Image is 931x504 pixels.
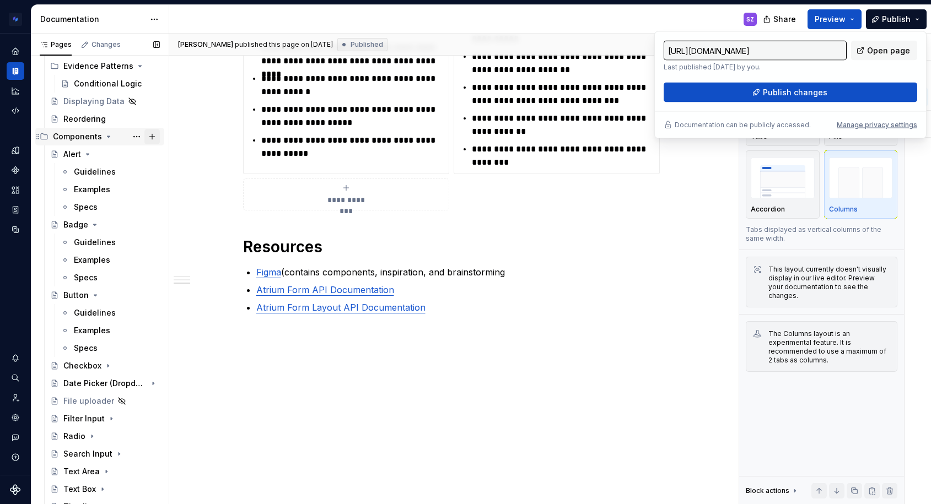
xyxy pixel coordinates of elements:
[56,304,164,322] a: Guidelines
[46,445,164,463] a: Search Input
[7,62,24,80] a: Documentation
[63,290,89,301] div: Button
[92,40,121,49] div: Changes
[7,201,24,219] div: Storybook stories
[9,13,22,26] img: d4286e81-bf2d-465c-b469-1298f2b8eabd.png
[829,158,893,198] img: placeholder
[63,360,101,371] div: Checkbox
[63,413,105,424] div: Filter Input
[74,166,116,177] div: Guidelines
[46,357,164,375] a: Checkbox
[74,325,110,336] div: Examples
[773,14,796,25] span: Share
[63,61,133,72] div: Evidence Patterns
[46,57,164,75] div: Evidence Patterns
[256,265,660,279] p: (contains components, inspiration, and brainstorming
[7,221,24,239] a: Data sources
[7,409,24,426] div: Settings
[56,339,164,357] a: Specs
[808,9,862,29] button: Preview
[7,42,24,60] a: Home
[56,163,164,181] a: Guidelines
[63,113,106,124] div: Reordering
[46,427,164,445] a: Radio
[256,267,281,278] a: Figma
[63,149,81,160] div: Alert
[882,14,911,25] span: Publish
[63,431,85,442] div: Radio
[851,41,917,61] a: Open page
[56,251,164,269] a: Examples
[10,484,21,495] svg: Supernova Logo
[751,205,785,214] p: Accordion
[56,234,164,251] a: Guidelines
[35,128,164,145] div: Components
[7,102,24,120] a: Code automation
[40,14,144,25] div: Documentation
[56,75,164,93] a: Conditional Logic
[56,181,164,198] a: Examples
[63,466,100,477] div: Text Area
[74,184,110,195] div: Examples
[7,82,24,100] a: Analytics
[46,286,164,304] a: Button
[746,15,754,24] div: SZ
[74,78,142,89] div: Conditional Logic
[746,150,820,219] button: placeholderAccordion
[63,484,96,495] div: Text Box
[7,161,24,179] a: Components
[7,429,24,446] button: Contact support
[837,121,917,129] button: Manage privacy settings
[40,40,72,49] div: Pages
[763,87,827,98] span: Publish changes
[178,40,233,49] span: [PERSON_NAME]
[46,463,164,480] a: Text Area
[866,9,927,29] button: Publish
[235,40,333,49] div: published this page on [DATE]
[63,395,114,407] div: File uploader
[867,45,910,56] span: Open page
[7,181,24,199] a: Assets
[7,389,24,407] div: Invite team
[256,284,394,295] a: Atrium Form API Documentation
[56,198,164,216] a: Specs
[7,142,24,159] a: Design tokens
[63,96,125,107] div: Displaying Data
[7,349,24,367] button: Notifications
[757,9,803,29] button: Share
[768,265,890,300] div: This layout currently doesn't visually display in our live editor. Preview your documentation to ...
[74,343,98,354] div: Specs
[46,216,164,234] a: Badge
[56,269,164,286] a: Specs
[74,254,110,265] div: Examples
[768,329,890,365] div: The Columns layout is an experimental feature. It is recommended to use a maximum of 2 tabs as co...
[675,121,811,129] p: Documentation can be publicly accessed.
[46,480,164,498] a: Text Box
[751,158,815,198] img: placeholder
[53,131,102,142] div: Components
[746,483,799,498] div: Block actions
[74,202,98,213] div: Specs
[7,369,24,387] button: Search ⌘K
[56,322,164,339] a: Examples
[664,83,917,102] button: Publish changes
[746,225,897,243] p: Tabs displayed as vertical columns of the same width.
[63,448,112,459] div: Search Input
[46,110,164,128] a: Reordering
[74,272,98,283] div: Specs
[63,378,147,389] div: Date Picker (DropdownDatePicker)
[46,410,164,427] a: Filter Input
[63,219,88,230] div: Badge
